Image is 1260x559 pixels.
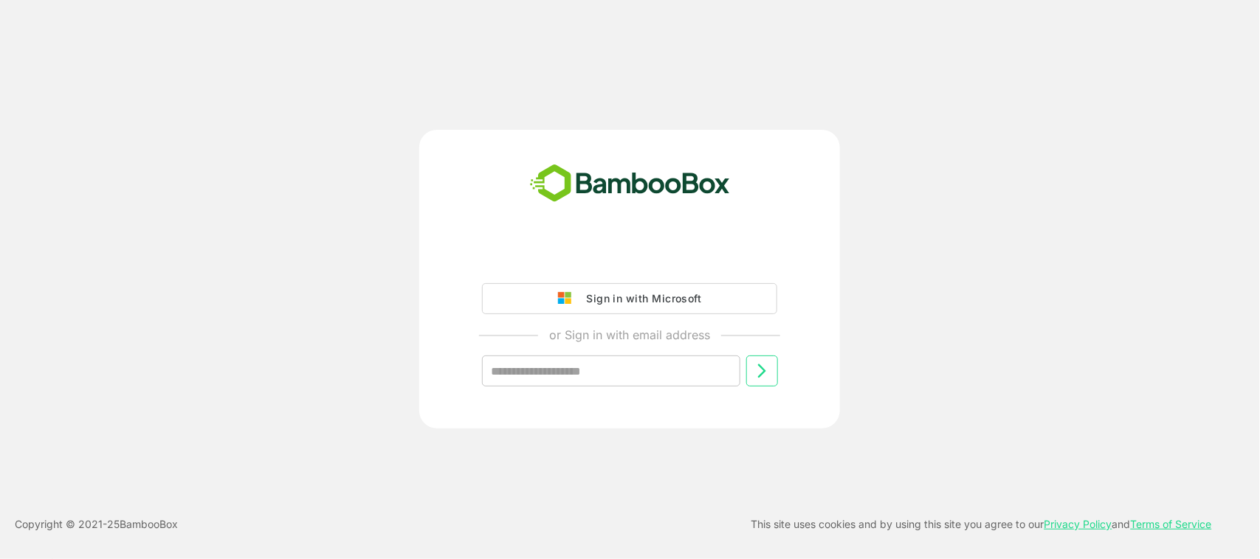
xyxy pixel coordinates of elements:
[579,289,701,308] div: Sign in with Microsoft
[1044,518,1112,530] a: Privacy Policy
[475,242,785,274] iframe: Sign in with Google Button
[15,515,178,533] p: Copyright © 2021- 25 BambooBox
[522,159,738,208] img: bamboobox
[751,515,1212,533] p: This site uses cookies and by using this site you agree to our and
[482,283,777,314] button: Sign in with Microsoft
[558,292,579,305] img: google
[549,326,710,344] p: or Sign in with email address
[1131,518,1212,530] a: Terms of Service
